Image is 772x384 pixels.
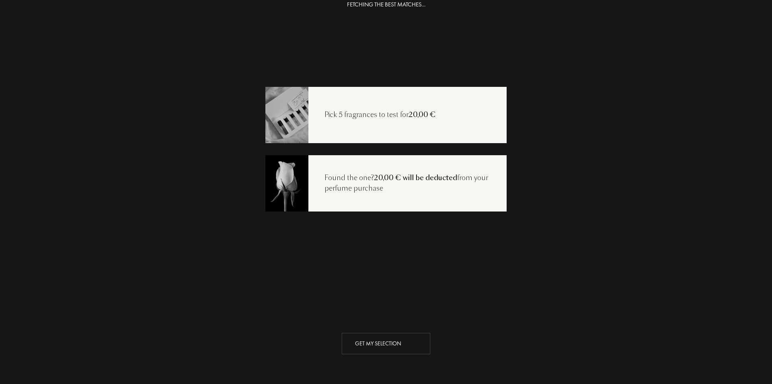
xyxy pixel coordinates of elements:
[409,110,436,119] span: 20,00 €
[342,333,430,354] div: Get my selection
[265,154,308,212] img: recoload3.png
[411,335,427,351] div: animation
[308,173,507,193] div: Found the one? from your perfume purchase
[374,173,457,183] span: 20,00 € will be deducted
[308,110,452,120] div: Pick 5 fragrances to test for
[265,86,308,144] img: recoload1.png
